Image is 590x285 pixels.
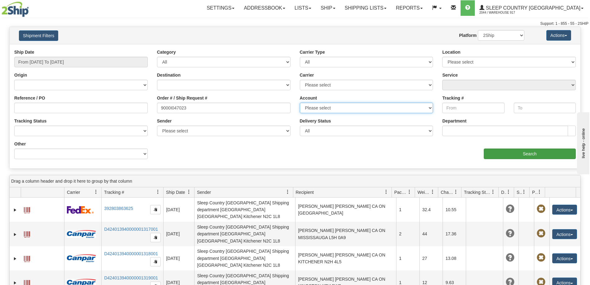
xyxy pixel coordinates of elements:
[300,95,317,101] label: Account
[157,72,181,78] label: Destination
[14,49,34,55] label: Ship Date
[166,189,185,195] span: Ship Date
[451,187,461,197] a: Charge filter column settings
[442,95,464,101] label: Tracking #
[419,222,443,246] td: 44
[517,189,522,195] span: Shipment Issues
[150,205,161,214] button: Copy to clipboard
[12,256,18,262] a: Expand
[153,187,163,197] a: Tracking # filter column settings
[239,0,290,16] a: Addressbook
[295,198,396,222] td: [PERSON_NAME] [PERSON_NAME] CA ON [GEOGRAPHIC_DATA]
[300,49,325,55] label: Carrier Type
[394,189,407,195] span: Packages
[67,230,96,238] img: 14 - Canpar
[417,189,430,195] span: Weight
[442,118,466,124] label: Department
[2,2,29,17] img: logo2044.jpg
[67,206,94,214] img: 2 - FedEx Express®
[150,257,161,266] button: Copy to clipboard
[24,229,30,238] a: Label
[537,253,545,262] span: Pickup Not Assigned
[501,189,506,195] span: Delivery Status
[150,233,161,242] button: Copy to clipboard
[514,103,576,113] input: To
[5,5,57,10] div: live help - online
[459,32,477,38] label: Platform
[419,246,443,270] td: 27
[163,198,194,222] td: [DATE]
[442,72,458,78] label: Service
[340,0,391,16] a: Shipping lists
[552,229,577,239] button: Actions
[104,227,158,232] a: D424013940000001317001
[475,0,588,16] a: Sleep Country [GEOGRAPHIC_DATA] 2044 / Warehouse 917
[14,95,45,101] label: Reference / PO
[443,222,466,246] td: 17.36
[488,187,498,197] a: Tracking Status filter column settings
[24,204,30,214] a: Label
[316,0,340,16] a: Ship
[506,205,514,213] span: Unknown
[396,246,419,270] td: 1
[104,251,158,256] a: D424013940000001318001
[2,21,588,26] div: Support: 1 - 855 - 55 - 2SHIP
[12,231,18,238] a: Expand
[391,0,427,16] a: Reports
[503,187,514,197] a: Delivery Status filter column settings
[202,0,239,16] a: Settings
[537,229,545,238] span: Pickup Not Assigned
[484,5,580,11] span: Sleep Country [GEOGRAPHIC_DATA]
[442,49,460,55] label: Location
[296,189,314,195] span: Recipient
[506,253,514,262] span: Unknown
[194,198,295,222] td: Sleep Country [GEOGRAPHIC_DATA] Shipping department [GEOGRAPHIC_DATA] [GEOGRAPHIC_DATA] Kitchener...
[290,0,316,16] a: Lists
[184,187,194,197] a: Ship Date filter column settings
[24,253,30,263] a: Label
[197,189,211,195] span: Sender
[295,246,396,270] td: [PERSON_NAME] [PERSON_NAME] CA ON KITCHENER N2H 4L5
[537,205,545,213] span: Pickup Not Assigned
[381,187,391,197] a: Recipient filter column settings
[104,189,124,195] span: Tracking #
[576,111,589,174] iframe: chat widget
[443,246,466,270] td: 13.08
[91,187,101,197] a: Carrier filter column settings
[396,198,419,222] td: 1
[519,187,529,197] a: Shipment Issues filter column settings
[14,72,27,78] label: Origin
[157,118,172,124] label: Sender
[157,49,176,55] label: Category
[506,229,514,238] span: Unknown
[282,187,293,197] a: Sender filter column settings
[532,189,537,195] span: Pickup Status
[443,198,466,222] td: 10.55
[464,189,491,195] span: Tracking Status
[67,189,80,195] span: Carrier
[19,30,58,41] button: Shipment Filters
[300,118,331,124] label: Delivery Status
[10,175,580,187] div: grid grouping header
[67,254,96,262] img: 14 - Canpar
[404,187,415,197] a: Packages filter column settings
[552,205,577,215] button: Actions
[441,189,454,195] span: Charge
[419,198,443,222] td: 32.4
[163,222,194,246] td: [DATE]
[194,246,295,270] td: Sleep Country [GEOGRAPHIC_DATA] Shipping department [GEOGRAPHIC_DATA] [GEOGRAPHIC_DATA] Kitchener...
[442,103,504,113] input: From
[157,95,208,101] label: Order # / Ship Request #
[484,149,576,159] input: Search
[534,187,545,197] a: Pickup Status filter column settings
[104,206,133,211] a: 392803863625
[546,30,571,41] button: Actions
[295,222,396,246] td: [PERSON_NAME] [PERSON_NAME] CA ON MISSISSAUGA L5H 0A9
[479,10,526,16] span: 2044 / Warehouse 917
[427,187,438,197] a: Weight filter column settings
[396,222,419,246] td: 2
[14,141,26,147] label: Other
[163,246,194,270] td: [DATE]
[12,207,18,213] a: Expand
[104,275,158,280] a: D424013940000001319001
